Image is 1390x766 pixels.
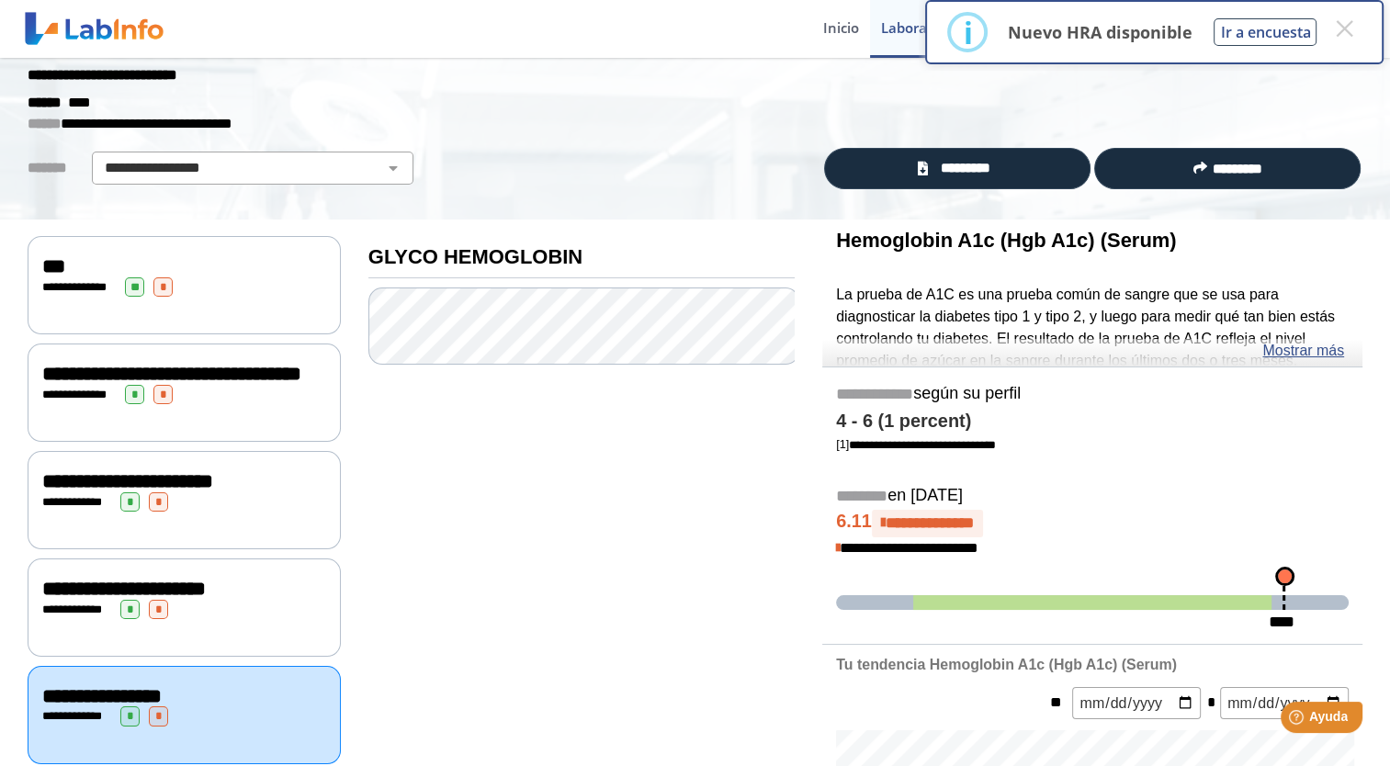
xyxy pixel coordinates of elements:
[836,510,1349,537] h4: 6.11
[368,245,582,268] b: GLYCO HEMOGLOBIN
[1214,18,1317,46] button: Ir a encuesta
[1226,694,1370,746] iframe: Help widget launcher
[836,384,1349,405] h5: según su perfil
[1072,687,1201,719] input: mm/dd/yyyy
[1328,12,1361,45] button: Close this dialog
[1262,340,1344,362] a: Mostrar más
[836,657,1177,672] b: Tu tendencia Hemoglobin A1c (Hgb A1c) (Serum)
[836,437,996,451] a: [1]
[836,284,1349,481] p: La prueba de A1C es una prueba común de sangre que se usa para diagnosticar la diabetes tipo 1 y ...
[1220,687,1349,719] input: mm/dd/yyyy
[1007,21,1192,43] p: Nuevo HRA disponible
[836,411,1349,433] h4: 4 - 6 (1 percent)
[963,16,972,49] div: i
[836,486,1349,507] h5: en [DATE]
[836,229,1176,252] b: Hemoglobin A1c (Hgb A1c) (Serum)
